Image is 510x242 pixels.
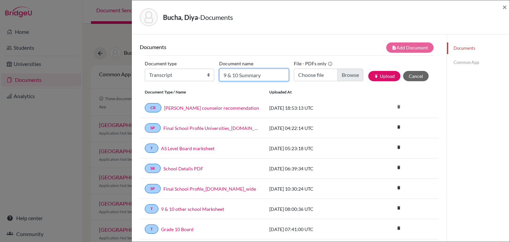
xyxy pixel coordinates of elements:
div: [DATE] 08:00:36 UTC [264,206,364,212]
a: delete [394,143,404,152]
span: × [502,2,507,12]
a: CR [145,103,161,112]
a: SP [145,123,161,133]
div: [DATE] 04:22:14 UTC [264,125,364,132]
a: T [145,144,158,153]
i: delete [394,162,404,172]
a: SP [145,184,161,193]
div: [DATE] 07:41:00 UTC [264,226,364,233]
a: 9 & 10 other school Marksheet [161,206,224,212]
a: School Details PDF [163,165,203,172]
i: delete [394,102,404,112]
div: [DATE] 05:23:18 UTC [264,145,364,152]
label: Document type [145,58,177,69]
a: T [145,224,158,234]
i: publish [374,74,379,79]
div: [DATE] 18:53:13 UTC [264,104,364,111]
a: Final School Profile Universities_[DOMAIN_NAME]_wide [163,125,259,132]
a: Final School Profile_[DOMAIN_NAME]_wide [163,185,256,192]
i: delete [394,122,404,132]
i: delete [394,142,404,152]
div: Uploaded at [264,89,364,95]
a: delete [394,204,404,213]
div: [DATE] 06:39:34 UTC [264,165,364,172]
a: AS Level Board marksheet [161,145,214,152]
label: File - PDFs only [294,58,333,69]
a: T [145,204,158,213]
button: note_addAdd Document [386,42,434,53]
div: Document Type / Name [140,89,264,95]
i: delete [394,223,404,233]
button: Cancel [403,71,429,81]
label: Document name [219,58,253,69]
a: Documents [447,42,510,54]
a: delete [394,163,404,172]
h6: Documents [140,44,289,50]
a: delete [394,224,404,233]
i: delete [394,203,404,213]
a: delete [394,123,404,132]
a: Common App [447,57,510,68]
a: delete [394,184,404,193]
strong: Bucha, Diya [163,13,198,21]
a: [PERSON_NAME] counselor recommendation [164,104,259,111]
span: - Documents [198,13,233,21]
button: Close [502,3,507,11]
div: [DATE] 10:30:24 UTC [264,185,364,192]
i: delete [394,183,404,193]
button: publishUpload [368,71,400,81]
a: SR [145,164,161,173]
a: Grade 10 Board [161,226,194,233]
i: note_add [392,45,396,50]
